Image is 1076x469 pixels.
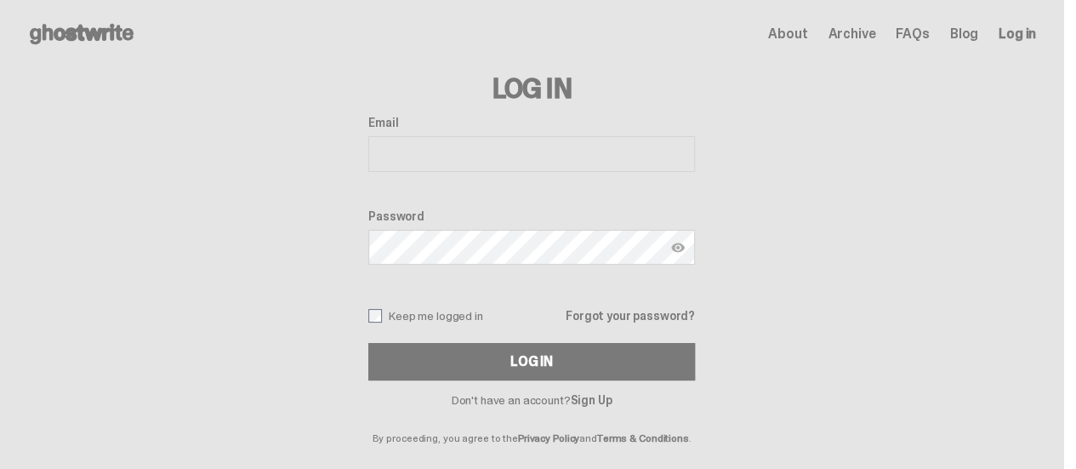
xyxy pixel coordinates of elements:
[368,209,695,223] label: Password
[518,432,579,445] a: Privacy Policy
[950,27,978,41] a: Blog
[828,27,875,41] a: Archive
[368,75,695,102] h3: Log In
[597,432,689,445] a: Terms & Conditions
[368,394,695,406] p: Don't have an account?
[368,116,695,129] label: Email
[368,309,483,323] label: Keep me logged in
[566,310,695,322] a: Forgot your password?
[768,27,807,41] a: About
[570,392,612,408] a: Sign Up
[510,355,553,369] div: Log In
[896,27,929,41] a: FAQs
[671,241,685,255] img: Show password
[368,309,382,323] input: Keep me logged in
[999,27,1036,41] a: Log in
[368,343,695,380] button: Log In
[368,406,695,443] p: By proceeding, you agree to the and .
